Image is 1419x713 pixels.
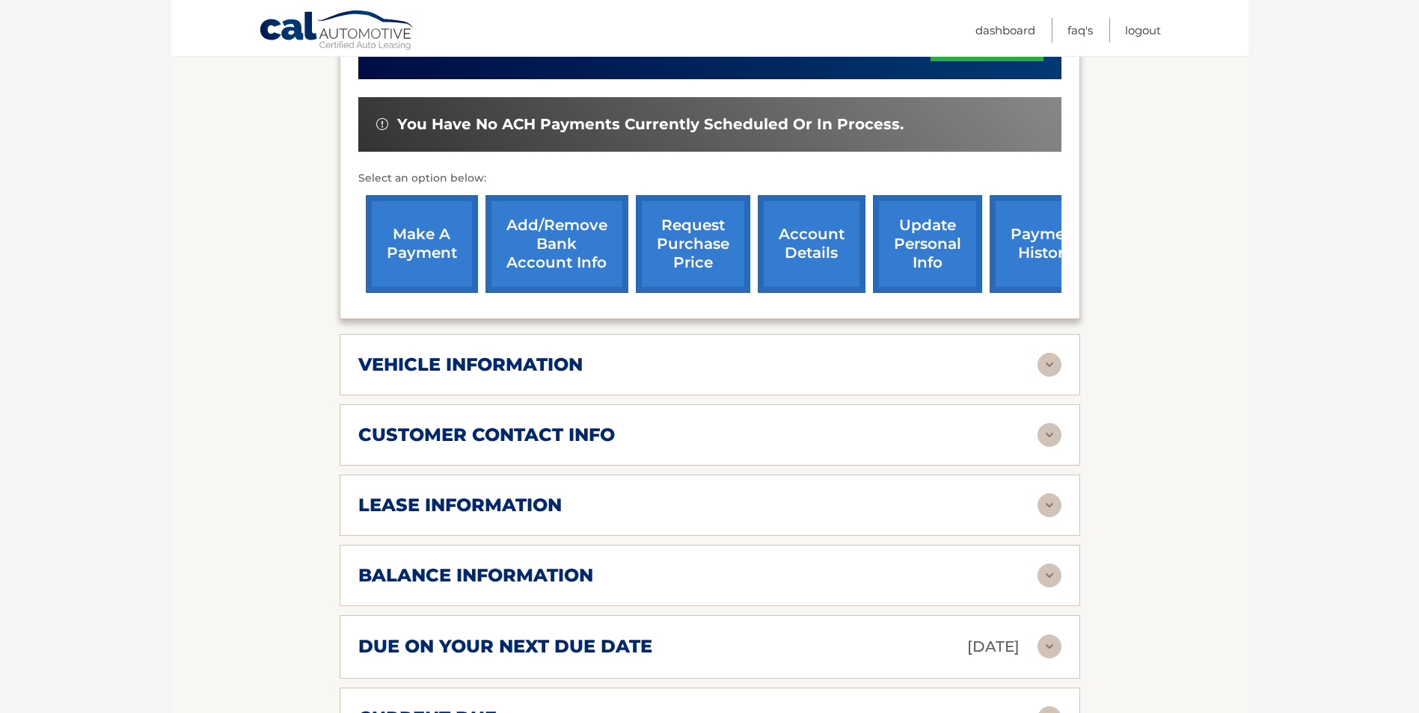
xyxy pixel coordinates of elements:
a: Add/Remove bank account info [485,195,628,293]
a: account details [758,195,865,293]
p: Select an option below: [358,170,1061,188]
h2: lease information [358,494,562,516]
img: accordion-rest.svg [1038,493,1061,517]
p: [DATE] [967,634,1020,660]
a: request purchase price [636,195,750,293]
h2: customer contact info [358,424,615,446]
img: alert-white.svg [376,118,388,130]
h2: vehicle information [358,354,583,376]
span: You have no ACH payments currently scheduled or in process. [397,115,904,134]
img: accordion-rest.svg [1038,564,1061,587]
a: update personal info [873,195,982,293]
img: accordion-rest.svg [1038,353,1061,377]
a: make a payment [366,195,478,293]
a: payment history [990,195,1102,293]
a: FAQ's [1067,18,1093,43]
a: Logout [1125,18,1161,43]
a: Dashboard [975,18,1035,43]
img: accordion-rest.svg [1038,423,1061,447]
img: accordion-rest.svg [1038,635,1061,658]
h2: due on your next due date [358,635,652,658]
h2: balance information [358,564,593,587]
a: Cal Automotive [259,10,416,53]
